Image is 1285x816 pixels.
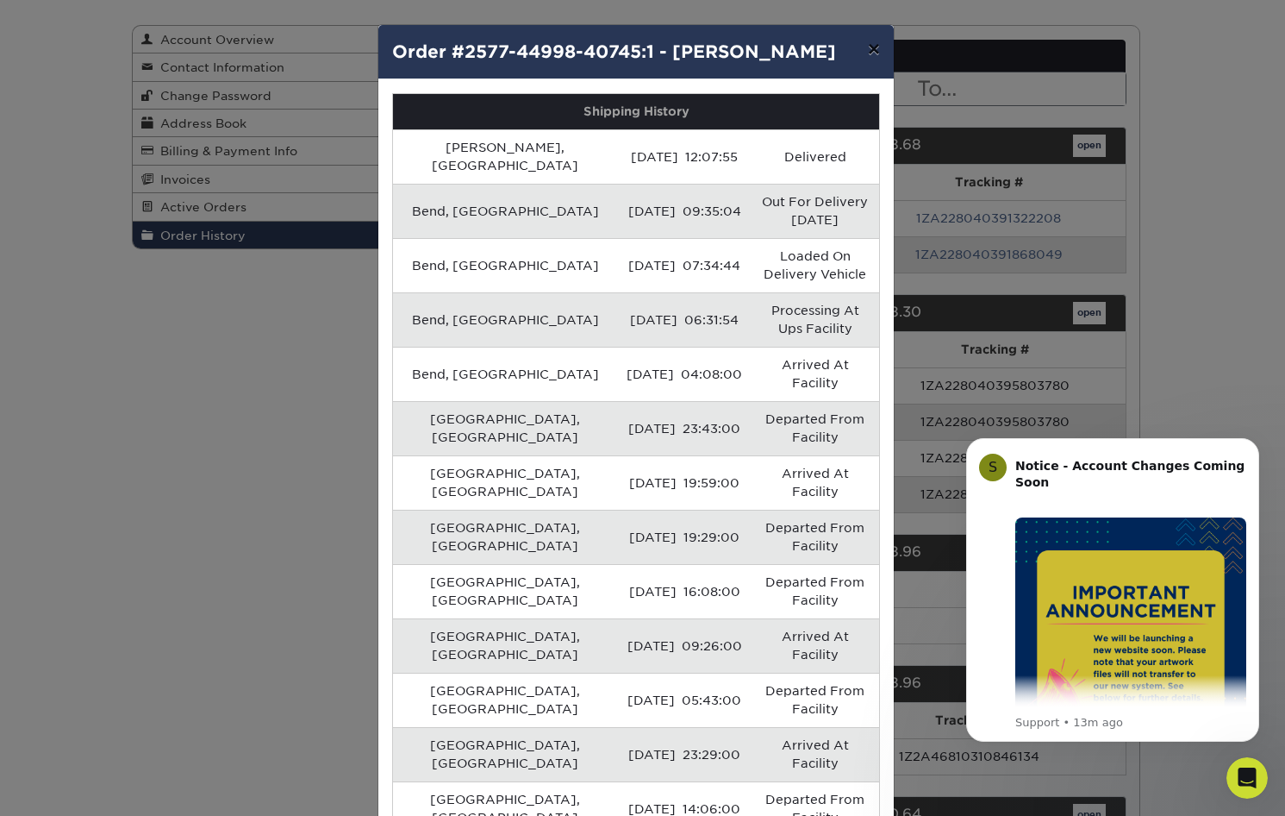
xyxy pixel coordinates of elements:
[393,673,618,727] td: [GEOGRAPHIC_DATA], [GEOGRAPHIC_DATA]
[393,401,618,455] td: [GEOGRAPHIC_DATA], [GEOGRAPHIC_DATA]
[393,238,618,292] td: Bend, [GEOGRAPHIC_DATA]
[393,292,618,347] td: Bend, [GEOGRAPHIC_DATA]
[618,727,752,781] td: [DATE] 23:29:00
[752,618,879,673] td: Arrived At Facility
[393,727,618,781] td: [GEOGRAPHIC_DATA], [GEOGRAPHIC_DATA]
[752,727,879,781] td: Arrived At Facility
[752,401,879,455] td: Departed From Facility
[393,347,618,401] td: Bend, [GEOGRAPHIC_DATA]
[393,184,618,238] td: Bend, [GEOGRAPHIC_DATA]
[618,510,752,564] td: [DATE] 19:29:00
[393,618,618,673] td: [GEOGRAPHIC_DATA], [GEOGRAPHIC_DATA]
[618,455,752,510] td: [DATE] 19:59:00
[618,292,752,347] td: [DATE] 06:31:54
[940,412,1285,769] iframe: Intercom notifications message
[752,129,879,184] td: Delivered
[618,564,752,618] td: [DATE] 16:08:00
[752,184,879,238] td: Out For Delivery [DATE]
[752,510,879,564] td: Departed From Facility
[618,401,752,455] td: [DATE] 23:43:00
[1226,757,1268,799] iframe: Intercom live chat
[618,618,752,673] td: [DATE] 09:26:00
[618,347,752,401] td: [DATE] 04:08:00
[393,510,618,564] td: [GEOGRAPHIC_DATA], [GEOGRAPHIC_DATA]
[752,564,879,618] td: Departed From Facility
[752,673,879,727] td: Departed From Facility
[618,673,752,727] td: [DATE] 05:43:00
[854,25,894,73] button: ×
[393,455,618,510] td: [GEOGRAPHIC_DATA], [GEOGRAPHIC_DATA]
[393,564,618,618] td: [GEOGRAPHIC_DATA], [GEOGRAPHIC_DATA]
[618,129,752,184] td: [DATE] 12:07:55
[393,129,618,184] td: [PERSON_NAME], [GEOGRAPHIC_DATA]
[752,292,879,347] td: Processing At Ups Facility
[618,238,752,292] td: [DATE] 07:34:44
[393,94,879,129] th: Shipping History
[752,238,879,292] td: Loaded On Delivery Vehicle
[752,455,879,510] td: Arrived At Facility
[618,184,752,238] td: [DATE] 09:35:04
[392,39,880,65] h4: Order #2577-44998-40745:1 - [PERSON_NAME]
[752,347,879,401] td: Arrived At Facility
